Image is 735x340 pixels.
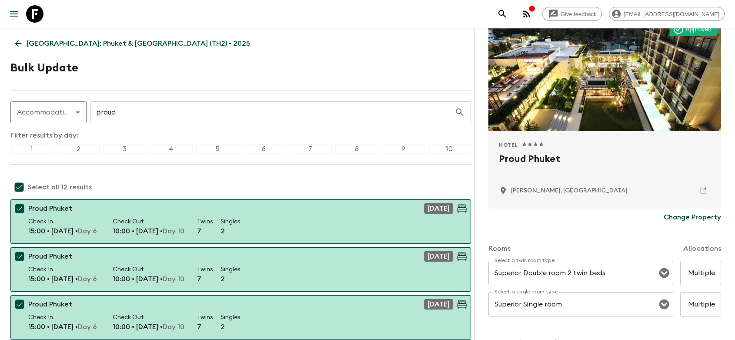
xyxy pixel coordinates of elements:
div: 5 [196,144,239,154]
button: Change Property [664,209,721,226]
div: [DATE] [424,299,453,310]
p: Singles [220,265,234,274]
div: 8 [335,144,378,154]
p: 15:00 • [DATE] • [28,322,102,332]
p: 7 [197,322,210,332]
p: Approved [685,25,712,34]
span: Day 6 [78,276,97,283]
input: e.g. "tree house" [90,100,454,125]
p: 15:00 • [DATE] • [28,226,102,236]
button: Proud Phuket[DATE]Check In15:00 • [DATE] •Day 6Check Out10:00 • [DATE] •Day 10Twins7Singles2 [10,247,471,292]
p: Rooms [488,243,511,254]
p: Select all 12 results [28,182,92,192]
p: Filter results by day: [10,130,471,141]
span: Hotel [499,141,518,148]
p: Singles [220,217,234,226]
div: [EMAIL_ADDRESS][DOMAIN_NAME] [609,7,725,21]
button: Open [658,298,670,310]
p: Twins [197,313,210,322]
button: Open [658,267,670,279]
p: Proud Phuket [28,251,72,262]
button: menu [5,5,23,23]
div: 2 [57,144,100,154]
span: Give feedback [556,11,601,17]
p: Twins [197,265,210,274]
p: Check Out [113,265,187,274]
a: Give feedback [542,7,602,21]
p: Check In [28,217,102,226]
p: 2 [220,226,234,236]
p: 10:00 • [DATE] • [113,322,187,332]
button: Proud Phuket[DATE]Check In15:00 • [DATE] •Day 6Check Out10:00 • [DATE] •Day 10Twins7Singles2 [10,199,471,244]
p: Check Out [113,313,187,322]
p: Check Out [113,217,187,226]
div: [DATE] [424,251,453,262]
p: Check In [28,313,102,322]
h1: Bulk Update [10,59,78,77]
label: Select a single room type [494,288,558,296]
a: [GEOGRAPHIC_DATA]: Phuket & [GEOGRAPHIC_DATA] (TH2) • 2025 [10,35,255,52]
span: Day 6 [78,228,97,235]
p: 7 [197,226,210,236]
label: Select a twin room type [494,257,555,264]
span: Day 10 [163,228,184,235]
div: Accommodation [11,100,86,125]
div: Photo of Proud Phuket [488,18,721,131]
div: 4 [150,144,193,154]
p: Proud Phuket [28,299,72,310]
div: 3 [103,144,146,154]
p: Singles [220,313,234,322]
p: [GEOGRAPHIC_DATA]: Phuket & [GEOGRAPHIC_DATA] (TH2) • 2025 [27,38,250,49]
span: [EMAIL_ADDRESS][DOMAIN_NAME] [619,11,724,17]
div: 6 [243,144,286,154]
p: 7 [197,274,210,284]
span: Day 10 [163,276,184,283]
div: [DATE] [424,203,453,214]
span: Day 10 [163,323,184,330]
p: Check In [28,265,102,274]
p: 2 [220,274,234,284]
h2: Proud Phuket [499,152,711,180]
p: 2 [220,322,234,332]
p: Twins [197,217,210,226]
div: 10 [428,144,471,154]
p: Allocations [683,243,721,254]
p: 15:00 • [DATE] • [28,274,102,284]
span: Day 6 [78,323,97,330]
div: 7 [289,144,332,154]
button: Proud Phuket[DATE]Check In15:00 • [DATE] •Day 6Check Out10:00 • [DATE] •Day 10Twins7Singles2 [10,295,471,340]
div: 9 [382,144,425,154]
p: 10:00 • [DATE] • [113,226,187,236]
p: Sa Khu, Thailand [511,186,628,195]
button: search adventures [494,5,511,23]
p: 10:00 • [DATE] • [113,274,187,284]
p: Change Property [664,212,721,222]
div: 1 [10,144,53,154]
p: Proud Phuket [28,203,72,214]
